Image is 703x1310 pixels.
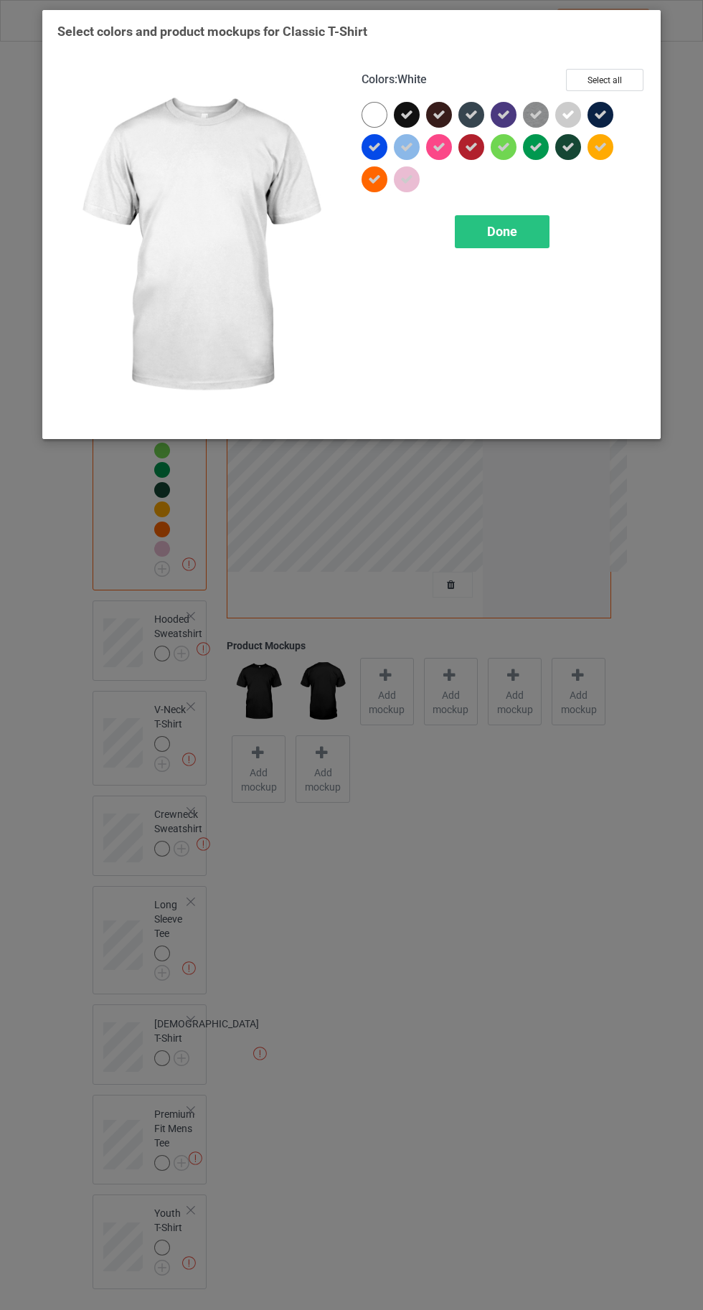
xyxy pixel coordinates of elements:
[566,69,643,91] button: Select all
[362,72,395,86] span: Colors
[397,72,427,86] span: White
[57,24,367,39] span: Select colors and product mockups for Classic T-Shirt
[487,224,517,239] span: Done
[362,72,427,88] h4: :
[523,102,549,128] img: heather_texture.png
[57,69,341,424] img: regular.jpg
